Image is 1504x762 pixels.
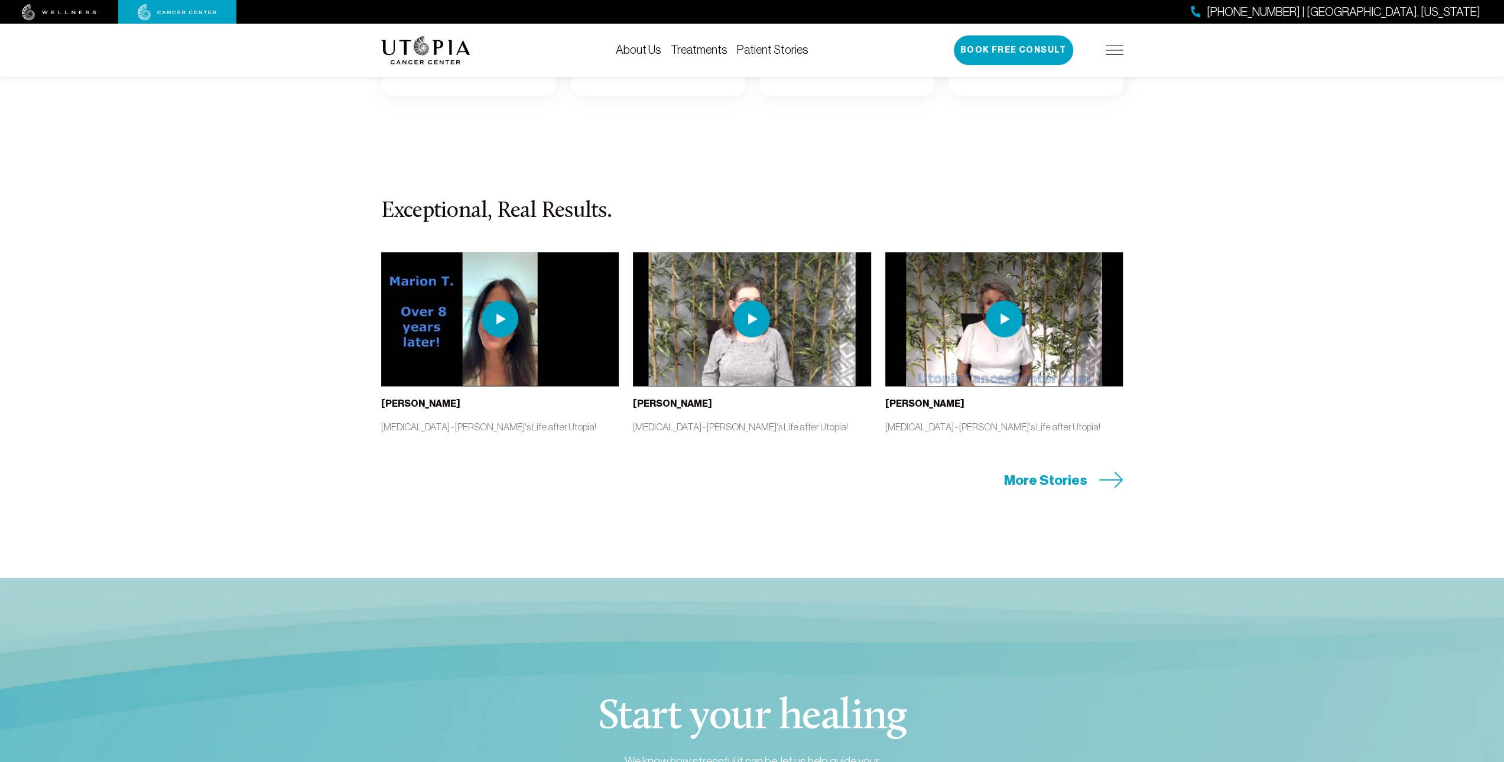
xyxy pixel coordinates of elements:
a: About Us [616,43,661,56]
img: icon-hamburger [1106,46,1123,55]
a: Treatments [671,43,727,56]
img: logo [381,36,470,64]
a: More Stories [1004,471,1123,489]
img: wellness [22,4,96,21]
b: [PERSON_NAME] [885,398,964,409]
a: [PHONE_NUMBER] | [GEOGRAPHIC_DATA], [US_STATE] [1191,4,1480,21]
p: [MEDICAL_DATA] - [PERSON_NAME]'s Life after Utopia! [885,420,1123,433]
img: cancer center [138,4,217,21]
h3: Start your healing [570,696,934,739]
span: [PHONE_NUMBER] | [GEOGRAPHIC_DATA], [US_STATE] [1207,4,1480,21]
b: [PERSON_NAME] [633,398,712,409]
img: thumbnail [633,252,871,386]
a: Patient Stories [737,43,808,56]
img: play icon [733,301,770,338]
p: [MEDICAL_DATA] - [PERSON_NAME]'s Life after Utopia! [381,420,619,433]
p: [MEDICAL_DATA] - [PERSON_NAME]'s Life after Utopia! [633,420,871,433]
button: Book Free Consult [954,35,1073,65]
img: play icon [482,301,518,338]
h3: Exceptional, Real Results. [381,199,1123,224]
img: play icon [986,301,1022,338]
img: thumbnail [381,252,619,386]
img: thumbnail [885,252,1123,386]
span: More Stories [1004,471,1087,489]
b: [PERSON_NAME] [381,398,460,409]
